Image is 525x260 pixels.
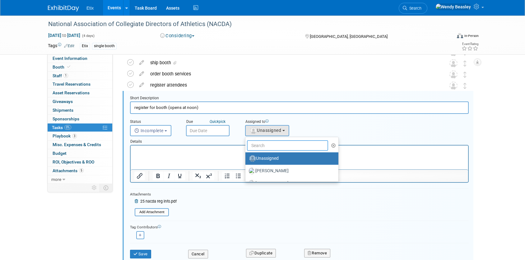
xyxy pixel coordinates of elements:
[147,69,437,79] div: order booth services
[247,140,328,151] input: Search
[48,54,112,63] a: Event Information
[449,70,458,78] img: Unassigned
[48,158,112,166] a: ROI, Objectives & ROO
[51,177,61,182] span: more
[130,223,469,230] div: Tag Contributors
[249,154,332,164] label: Unassigned
[53,159,94,164] span: ROI, Objectives & ROO
[462,43,478,46] div: Event Rating
[136,71,147,77] a: edit
[164,172,174,180] button: Italic
[53,168,84,173] span: Attachments
[435,3,471,10] img: Wendy Beasley
[249,166,332,176] label: [PERSON_NAME]
[249,178,332,188] label: [PERSON_NAME]
[53,151,67,156] span: Budget
[463,83,467,89] i: Move task
[81,34,95,38] span: (4 days)
[48,123,112,132] a: Tasks0%
[48,115,112,123] a: Sponsorships
[304,249,331,258] button: Remove
[64,125,71,130] span: 0%
[186,119,236,125] div: Due
[131,146,468,169] iframe: Rich Text Area
[245,125,289,136] button: Unassigned
[80,43,90,49] div: Etix
[48,80,112,88] a: Travel Reservations
[100,184,113,192] td: Toggle Event Tabs
[48,33,81,38] span: [DATE] [DATE]
[130,192,177,197] div: Attachments
[64,44,74,48] a: Edit
[53,65,72,69] span: Booth
[210,119,219,124] i: Quick
[46,19,442,30] div: National Association of Collegiate Directors of Athletics (NACDA)
[53,73,68,78] span: Staff
[147,57,437,68] div: ship booth
[79,168,84,173] span: 5
[72,134,77,138] span: 3
[53,56,87,61] span: Event Information
[249,128,281,133] span: Unassigned
[53,108,73,113] span: Shipments
[92,43,117,49] div: single booth
[233,172,244,180] button: Bullet list
[53,82,91,87] span: Travel Reservations
[136,82,147,88] a: edit
[415,32,479,42] div: Event Format
[245,119,323,125] div: Assigned to
[67,65,70,69] i: Booth reservation complete
[48,72,112,80] a: Staff1
[130,101,469,114] input: Name of task or a short description
[449,59,458,67] img: Unassigned
[153,172,163,180] button: Bold
[48,175,112,184] a: more
[208,119,227,124] a: Quickpick
[249,155,256,162] img: Unassigned-User-Icon.png
[158,33,197,39] button: Considering
[222,172,233,180] button: Numbered list
[53,90,90,95] span: Asset Reservations
[130,119,177,125] div: Status
[134,128,164,133] span: Incomplete
[130,136,469,145] div: Details
[407,6,421,11] span: Search
[193,172,203,180] button: Subscript
[174,172,185,180] button: Underline
[52,125,71,130] span: Tasks
[48,63,112,71] a: Booth
[130,125,171,136] button: Incomplete
[48,149,112,158] a: Budget
[130,96,469,101] div: Short Description
[464,34,479,38] div: In-Person
[204,172,214,180] button: Superscript
[53,142,101,147] span: Misc. Expenses & Credits
[130,250,151,258] button: Save
[48,97,112,106] a: Giveaways
[246,249,276,258] button: Duplicate
[48,141,112,149] a: Misc. Expenses & Credits
[86,6,94,11] span: Etix
[399,3,427,14] a: Search
[53,133,77,138] span: Playbook
[48,132,112,140] a: Playbook3
[457,33,463,38] img: Format-Inperson.png
[186,125,230,136] input: Due Date
[48,43,74,50] td: Tags
[53,99,73,104] span: Giveaways
[134,172,145,180] button: Insert/edit link
[53,116,79,121] span: Sponsorships
[48,167,112,175] a: Attachments5
[463,72,467,78] i: Move task
[147,80,437,90] div: register attendees
[463,61,467,66] i: Move task
[89,184,100,192] td: Personalize Event Tab Strip
[48,89,112,97] a: Asset Reservations
[449,82,458,90] img: Unassigned
[310,34,388,39] span: [GEOGRAPHIC_DATA], [GEOGRAPHIC_DATA]
[63,73,68,78] span: 1
[188,250,208,258] button: Cancel
[48,106,112,114] a: Shipments
[140,199,177,204] span: 25 nacda reg info.pdf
